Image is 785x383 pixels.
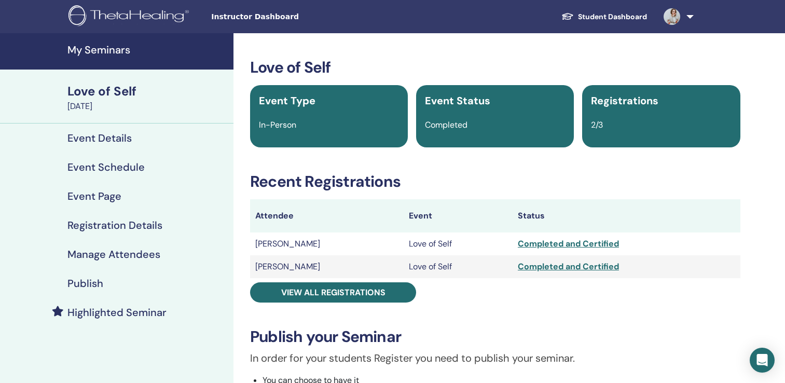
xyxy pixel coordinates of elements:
[404,232,513,255] td: Love of Self
[67,248,160,261] h4: Manage Attendees
[67,190,121,202] h4: Event Page
[68,5,192,29] img: logo.png
[67,277,103,290] h4: Publish
[664,8,680,25] img: default.jpg
[591,119,603,130] span: 2/3
[67,306,167,319] h4: Highlighted Seminar
[67,132,132,144] h4: Event Details
[591,94,658,107] span: Registrations
[250,327,740,346] h3: Publish your Seminar
[250,58,740,77] h3: Love of Self
[250,255,404,278] td: [PERSON_NAME]
[259,119,296,130] span: In-Person
[250,350,740,366] p: In order for your students Register you need to publish your seminar.
[250,232,404,255] td: [PERSON_NAME]
[425,94,490,107] span: Event Status
[67,161,145,173] h4: Event Schedule
[513,199,740,232] th: Status
[553,7,655,26] a: Student Dashboard
[281,287,385,298] span: View all registrations
[404,199,513,232] th: Event
[250,282,416,303] a: View all registrations
[67,44,227,56] h4: My Seminars
[750,348,775,373] div: Open Intercom Messenger
[425,119,467,130] span: Completed
[250,172,740,191] h3: Recent Registrations
[67,100,227,113] div: [DATE]
[211,11,367,22] span: Instructor Dashboard
[250,199,404,232] th: Attendee
[518,238,735,250] div: Completed and Certified
[67,219,162,231] h4: Registration Details
[259,94,315,107] span: Event Type
[61,83,233,113] a: Love of Self[DATE]
[404,255,513,278] td: Love of Self
[518,261,735,273] div: Completed and Certified
[561,12,574,21] img: graduation-cap-white.svg
[67,83,227,100] div: Love of Self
